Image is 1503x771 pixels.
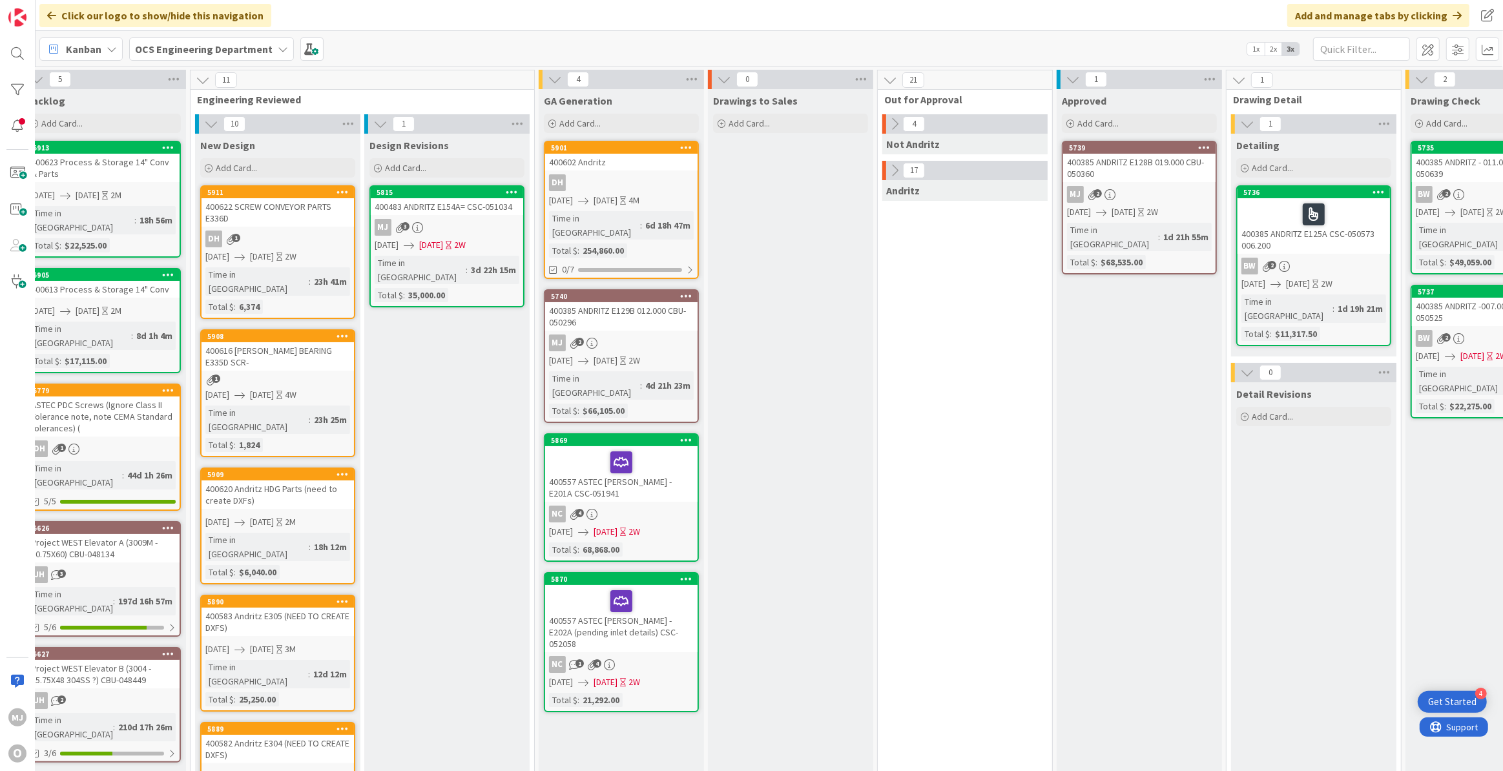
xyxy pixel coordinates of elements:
div: Total $ [205,438,234,452]
span: 4 [593,659,601,668]
span: [DATE] [250,515,274,529]
span: 1 [212,375,220,383]
span: 2 [1442,189,1451,198]
div: DH [205,231,222,247]
span: [DATE] [31,304,55,318]
span: : [1158,230,1160,244]
div: 2W [628,354,640,367]
span: : [1444,399,1446,413]
span: : [308,667,310,681]
div: Total $ [375,288,403,302]
div: $49,059.00 [1446,255,1495,269]
div: 5901 [545,142,698,154]
a: 5870400557 ASTEC [PERSON_NAME] - E202A (pending inlet details) CSC-052058NC[DATE][DATE]2WTotal $:... [544,572,699,712]
span: 1 [232,234,240,242]
div: 18h 56m [136,213,176,227]
div: 5909400620 Andritz HDG Parts (need to create DXFs) [202,469,354,509]
div: 5779ASTEC PDC Screws (Ignore Class II Tolerance note, note CEMA Standard tolerances) ( [27,385,180,437]
a: 5736400385 ANDRITZ E125A CSC-050573 006.200BW[DATE][DATE]2WTime in [GEOGRAPHIC_DATA]:1d 19h 21mTo... [1236,185,1391,346]
div: 68,868.00 [579,542,623,557]
div: BW [1241,258,1258,274]
div: Total $ [1241,327,1270,341]
div: $22,275.00 [1446,399,1495,413]
span: : [134,213,136,227]
div: 6,374 [236,300,263,314]
span: [DATE] [594,354,617,367]
div: 23h 41m [311,274,350,289]
span: 0 [736,72,758,87]
div: $6,040.00 [236,565,280,579]
span: 1 [57,444,66,452]
a: 5908400616 [PERSON_NAME] BEARING E335D SCR-[DATE][DATE]4WTime in [GEOGRAPHIC_DATA]:23h 25mTotal $... [200,329,355,457]
div: Time in [GEOGRAPHIC_DATA] [31,461,122,489]
a: 5913400623 Process & Storage 14" Conv & Parts[DATE][DATE]2MTime in [GEOGRAPHIC_DATA]:18h 56mTotal... [26,141,181,258]
span: Add Card... [1077,118,1119,129]
span: [DATE] [549,354,573,367]
div: Total $ [31,238,59,252]
div: Time in [GEOGRAPHIC_DATA] [549,211,640,240]
span: : [309,540,311,554]
div: Total $ [205,692,234,706]
span: [DATE] [1416,349,1440,363]
div: MJ [549,334,566,351]
div: 197d 16h 57m [115,594,176,608]
span: [DATE] [205,250,229,263]
span: [DATE] [375,238,399,252]
span: : [309,413,311,427]
div: 5815 [371,187,523,198]
div: $22,525.00 [61,238,110,252]
div: 5901 [551,143,698,152]
span: 3 [401,222,409,231]
div: Time in [GEOGRAPHIC_DATA] [205,533,309,561]
div: 5870 [545,573,698,585]
span: [DATE] [549,675,573,689]
div: 5913400623 Process & Storage 14" Conv & Parts [27,142,180,182]
span: [DATE] [1112,205,1135,219]
div: Time in [GEOGRAPHIC_DATA] [1067,223,1158,251]
div: DH [545,174,698,191]
span: : [59,354,61,368]
div: 5901400602 Andritz [545,142,698,170]
div: Time in [GEOGRAPHIC_DATA] [549,371,640,400]
span: 11 [215,72,237,88]
span: 2 [57,695,66,704]
div: MJ [371,219,523,236]
a: 5626Project WEST Elevator A (3009M - 30.75X60) CBU-048134JHTime in [GEOGRAPHIC_DATA]:197d 16h 57m5/6 [26,521,181,637]
div: 5889400582 Andritz E304 (NEED TO CREATE DXFS) [202,723,354,763]
div: 5740400385 ANDRITZ E129B 012.000 CBU- 050296 [545,291,698,331]
div: 2W [1146,205,1158,219]
span: [DATE] [1241,277,1265,291]
a: 5815400483 ANDRITZ E154A= CSC-051034MJ[DATE][DATE]2WTime in [GEOGRAPHIC_DATA]:3d 22h 15mTotal $:3... [369,185,524,307]
div: 5909 [202,469,354,480]
div: 5870 [551,575,698,584]
b: OCS Engineering Department [135,43,273,56]
div: 3M [285,642,296,656]
div: Total $ [549,404,577,418]
a: 5909400620 Andritz HDG Parts (need to create DXFs)[DATE][DATE]2MTime in [GEOGRAPHIC_DATA]:18h 12m... [200,468,355,584]
span: [DATE] [205,388,229,402]
div: 5779 [33,386,180,395]
div: JH [27,566,180,583]
div: 5736400385 ANDRITZ E125A CSC-050573 006.200 [1238,187,1390,254]
div: 4 [1475,688,1487,699]
div: 5913 [27,142,180,154]
div: 5908 [202,331,354,342]
div: 5739 [1063,142,1216,154]
div: 5889 [202,723,354,735]
div: 210d 17h 26m [115,720,176,734]
span: 2 [1434,72,1456,87]
div: Time in [GEOGRAPHIC_DATA] [31,322,131,350]
div: 44d 1h 26m [124,468,176,482]
div: 5627Project WEST Elevator B (3004 - 15.75X48 304SS ?) CBU-048449 [27,648,180,688]
div: 5911400622 SCREW CONVEYOR PARTS E336D [202,187,354,227]
div: 5870400557 ASTEC [PERSON_NAME] - E202A (pending inlet details) CSC-052058 [545,573,698,652]
span: [DATE] [549,194,573,207]
div: Total $ [1416,399,1444,413]
span: : [403,288,405,302]
a: 5905400613 Process & Storage 14" Conv[DATE][DATE]2MTime in [GEOGRAPHIC_DATA]:8d 1h 4mTotal $:$17,... [26,268,181,373]
div: JH [27,692,180,709]
div: 5626Project WEST Elevator A (3009M - 30.75X60) CBU-048134 [27,522,180,562]
span: : [577,243,579,258]
span: : [577,404,579,418]
span: : [577,693,579,707]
